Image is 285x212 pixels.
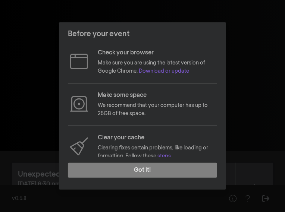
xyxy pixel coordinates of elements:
button: Got it! [68,163,217,178]
p: Check your browser [98,48,217,57]
a: Download or update [139,69,189,74]
header: Before your event [59,22,226,45]
p: Make some space [98,91,217,100]
p: Clear your cache [98,133,217,142]
a: steps [157,154,171,159]
p: Make sure you are using the latest version of Google Chrome. [98,59,217,76]
p: Clearing fixes certain problems, like loading or formatting. Follow these . [98,144,217,161]
p: We recommend that your computer has up to 25GB of free space. [98,101,217,118]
